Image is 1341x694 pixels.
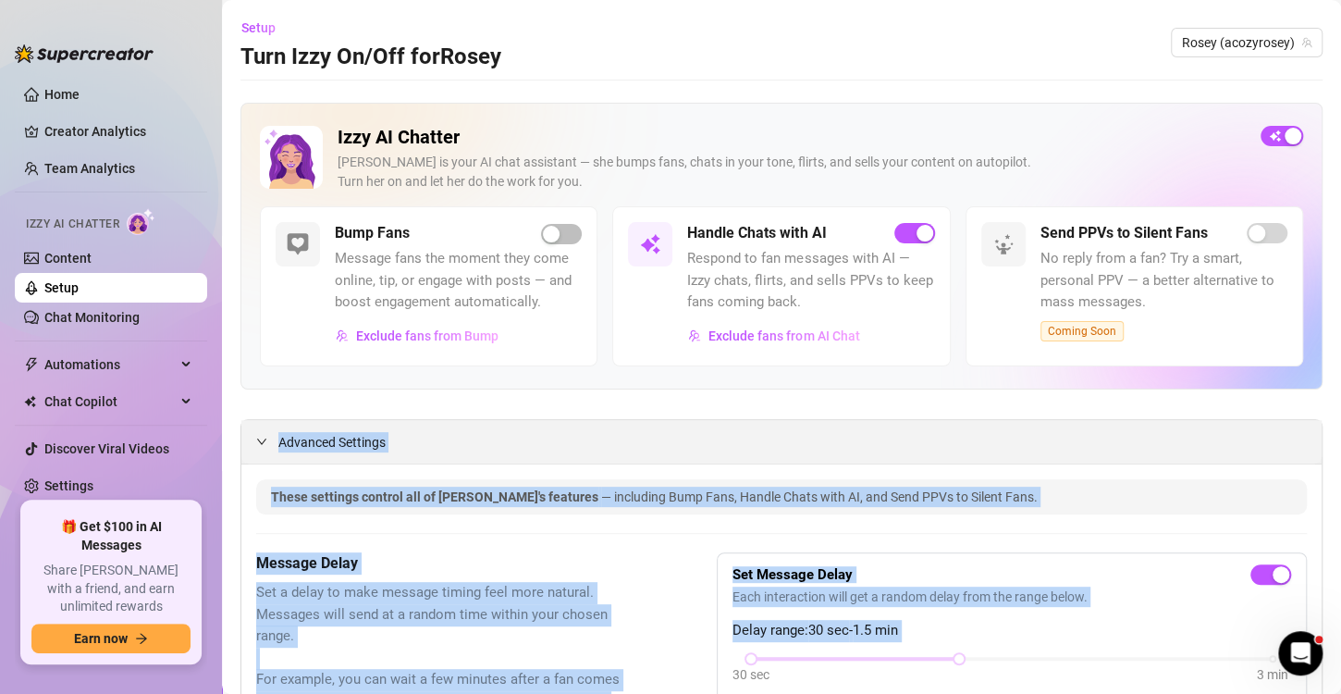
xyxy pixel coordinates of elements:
a: Chat Monitoring [44,310,140,325]
span: Earn now [74,631,128,646]
h2: Izzy AI Chatter [338,126,1246,149]
span: thunderbolt [24,357,39,372]
img: svg%3e [639,233,661,255]
span: expanded [256,436,267,447]
h5: Message Delay [256,552,624,575]
span: Automations [44,350,176,379]
span: Rosey (acozyrosey) [1182,29,1311,56]
span: Respond to fan messages with AI — Izzy chats, flirts, and sells PPVs to keep fans coming back. [687,248,934,314]
button: Exclude fans from AI Chat [687,321,860,351]
div: 3 min [1257,664,1288,685]
span: Advanced Settings [278,432,386,452]
h3: Turn Izzy On/Off for Rosey [240,43,501,72]
a: Setup [44,280,79,295]
img: svg%3e [688,329,701,342]
img: Izzy AI Chatter [260,126,323,189]
a: Team Analytics [44,161,135,176]
span: Coming Soon [1040,321,1124,341]
div: 30 sec [732,664,769,685]
h5: Send PPVs to Silent Fans [1040,222,1208,244]
img: svg%3e [287,233,309,255]
a: Discover Viral Videos [44,441,169,456]
span: Share [PERSON_NAME] with a friend, and earn unlimited rewards [31,562,191,616]
span: Delay range: 30 sec - 1.5 min [732,620,1291,642]
span: — including Bump Fans, Handle Chats with AI, and Send PPVs to Silent Fans. [601,490,1038,504]
img: svg%3e [992,233,1015,255]
span: arrow-right [135,632,148,645]
span: Chat Copilot [44,387,176,416]
h5: Bump Fans [335,222,410,244]
span: Each interaction will get a random delay from the range below. [732,587,1291,607]
a: Home [44,87,80,102]
iframe: Intercom live chat [1278,631,1323,675]
a: Creator Analytics [44,117,192,146]
div: [PERSON_NAME] is your AI chat assistant — she bumps fans, chats in your tone, flirts, and sells y... [338,153,1246,192]
span: Exclude fans from AI Chat [708,328,859,343]
span: No reply from a fan? Try a smart, personal PPV — a better alternative to mass messages. [1040,248,1287,314]
span: team [1301,37,1312,48]
img: AI Chatter [127,208,155,235]
span: Setup [241,20,276,35]
img: Chat Copilot [24,395,36,408]
div: expanded [256,431,278,452]
a: Content [44,251,92,266]
a: Settings [44,478,93,493]
strong: Set Message Delay [732,566,853,583]
span: Exclude fans from Bump [356,328,498,343]
img: logo-BBDzfeDw.svg [15,44,154,63]
img: svg%3e [336,329,349,342]
span: 🎁 Get $100 in AI Messages [31,518,191,554]
button: Exclude fans from Bump [335,321,499,351]
span: Izzy AI Chatter [26,216,119,233]
span: Message fans the moment they come online, tip, or engage with posts — and boost engagement automa... [335,248,582,314]
button: Earn nowarrow-right [31,624,191,653]
button: Setup [240,13,290,43]
span: These settings control all of [PERSON_NAME]'s features [271,490,601,504]
h5: Handle Chats with AI [687,222,826,244]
